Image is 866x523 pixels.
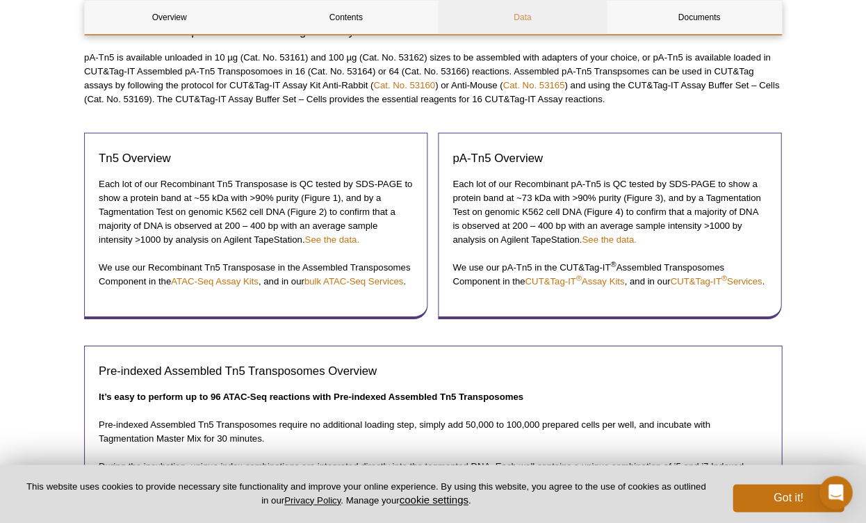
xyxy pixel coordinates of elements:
[99,418,767,446] p: Pre-indexed Assembled Tn5 Transposomes require no additional loading step, simply add 50,000 to 1...
[575,274,581,282] sup: ®
[819,476,852,509] div: Open Intercom Messenger
[399,494,468,506] button: cookie settings
[171,276,259,287] a: ATAC-Seq Assay Kits
[85,1,254,34] a: Overview
[304,276,403,287] a: bulk ATAC-Seq Services
[503,80,564,90] a: Cat. No. 53165
[284,495,341,506] a: Privacy Policy
[452,150,767,167] h3: pA-Tn5 Overview
[373,80,435,90] a: Cat. No. 53160
[304,234,359,245] a: See the data.
[99,392,523,402] strong: It’s easy to perform up to 96 ATAC-Seq reactions with Pre-indexed Assembled Tn5 Transposomes
[99,363,767,380] h3: Pre-indexed Assembled Tn5 Transposomes Overview
[721,274,726,282] sup: ®
[99,261,413,289] p: We use our Recombinant Tn5 Transposase in the Assembled Transposomes Component in the , and in our .
[610,260,616,268] sup: ®
[22,481,710,507] p: This website uses cookies to provide necessary site functionality and improve your online experie...
[99,460,767,488] p: During the incubation, unique index combinations are integrated directly into the tagmented DNA. ...
[84,51,782,106] p: pA-Tn5 is available unloaded in 10 µg (Cat. No. 53161) and 100 µg (Cat. No. 53162) sizes to be as...
[452,261,767,289] p: We use our pA-Tn5 in the CUT&Tag-IT Assembled Transposomes Component in the , and in our .
[261,1,430,34] a: Contents
[525,276,624,287] a: CUT&Tag-IT®Assay Kits
[582,234,636,245] a: See the data.
[438,1,607,34] a: Data
[99,150,413,167] h3: Tn5 Overview
[733,484,844,512] button: Got it!
[452,177,767,247] p: Each lot of our Recombinant pA-Tn5 is QC tested by SDS-PAGE to show a protein band at ~73 kDa wit...
[99,177,413,247] p: Each lot of our Recombinant Tn5 Transposase is QC tested by SDS-PAGE to show a protein band at ~5...
[614,1,783,34] a: Documents
[670,276,762,287] a: CUT&Tag-IT®Services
